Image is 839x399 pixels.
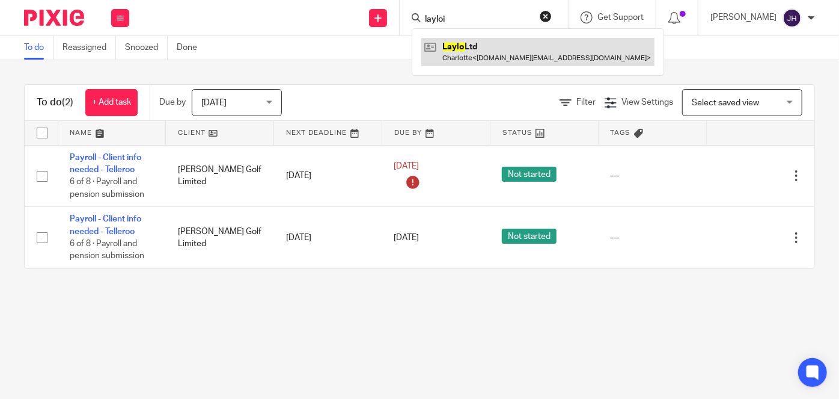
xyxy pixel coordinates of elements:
[166,145,274,207] td: [PERSON_NAME] Golf Limited
[502,229,557,244] span: Not started
[24,10,84,26] img: Pixie
[540,10,552,22] button: Clear
[70,178,144,199] span: 6 of 8 · Payroll and pension submission
[37,96,73,109] h1: To do
[621,98,673,107] span: View Settings
[201,99,227,107] span: [DATE]
[597,13,644,22] span: Get Support
[274,207,382,268] td: [DATE]
[70,240,144,261] span: 6 of 8 · Payroll and pension submission
[24,36,53,60] a: To do
[177,36,206,60] a: Done
[159,96,186,108] p: Due by
[394,162,419,170] span: [DATE]
[692,99,759,107] span: Select saved view
[611,129,631,136] span: Tags
[62,97,73,107] span: (2)
[85,89,138,116] a: + Add task
[783,8,802,28] img: svg%3E
[166,207,274,268] td: [PERSON_NAME] Golf Limited
[70,215,141,235] a: Payroll - Client info needed - Telleroo
[424,14,532,25] input: Search
[502,167,557,182] span: Not started
[70,153,141,174] a: Payroll - Client info needed - Telleroo
[274,145,382,207] td: [DATE]
[63,36,116,60] a: Reassigned
[610,170,694,182] div: ---
[576,98,596,107] span: Filter
[610,232,694,244] div: ---
[394,234,419,242] span: [DATE]
[125,36,168,60] a: Snoozed
[710,11,776,23] p: [PERSON_NAME]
